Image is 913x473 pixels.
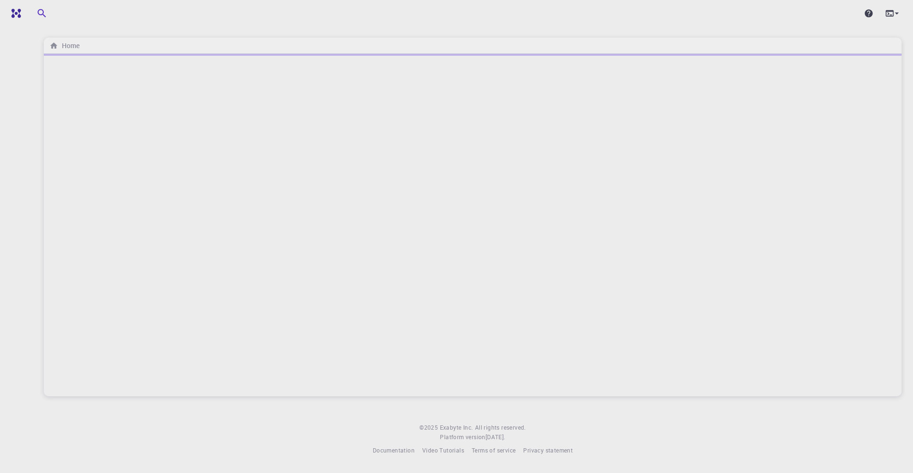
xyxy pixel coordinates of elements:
[472,446,516,455] a: Terms of service
[475,423,526,433] span: All rights reserved.
[58,40,79,51] h6: Home
[440,433,485,442] span: Platform version
[523,446,573,454] span: Privacy statement
[440,423,473,433] a: Exabyte Inc.
[373,446,415,455] a: Documentation
[419,423,439,433] span: © 2025
[472,446,516,454] span: Terms of service
[486,433,506,442] a: [DATE].
[422,446,464,454] span: Video Tutorials
[8,9,21,18] img: logo
[422,446,464,455] a: Video Tutorials
[373,446,415,454] span: Documentation
[440,423,473,431] span: Exabyte Inc.
[48,40,81,51] nav: breadcrumb
[523,446,573,455] a: Privacy statement
[486,433,506,441] span: [DATE] .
